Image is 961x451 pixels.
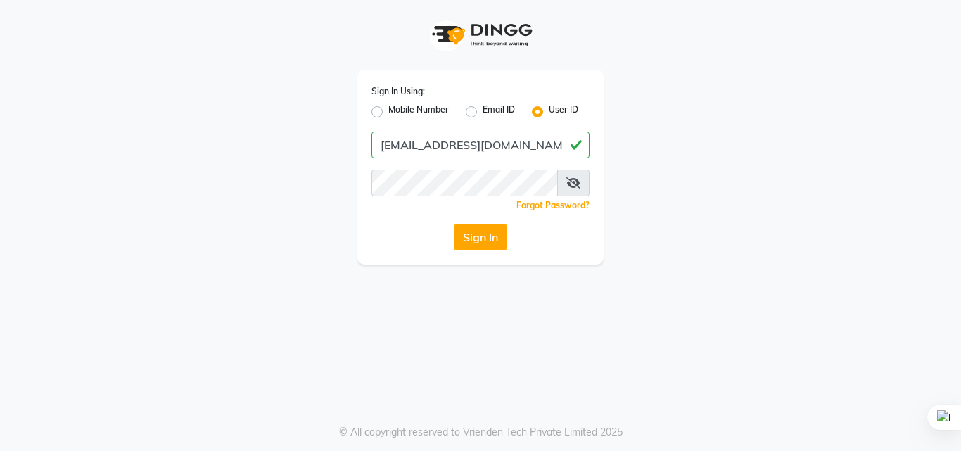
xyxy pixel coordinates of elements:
label: Sign In Using: [371,85,425,98]
input: Username [371,132,590,158]
input: Username [371,170,558,196]
a: Forgot Password? [516,200,590,210]
label: Email ID [483,103,515,120]
img: logo1.svg [424,14,537,56]
label: User ID [549,103,578,120]
button: Sign In [454,224,507,250]
label: Mobile Number [388,103,449,120]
